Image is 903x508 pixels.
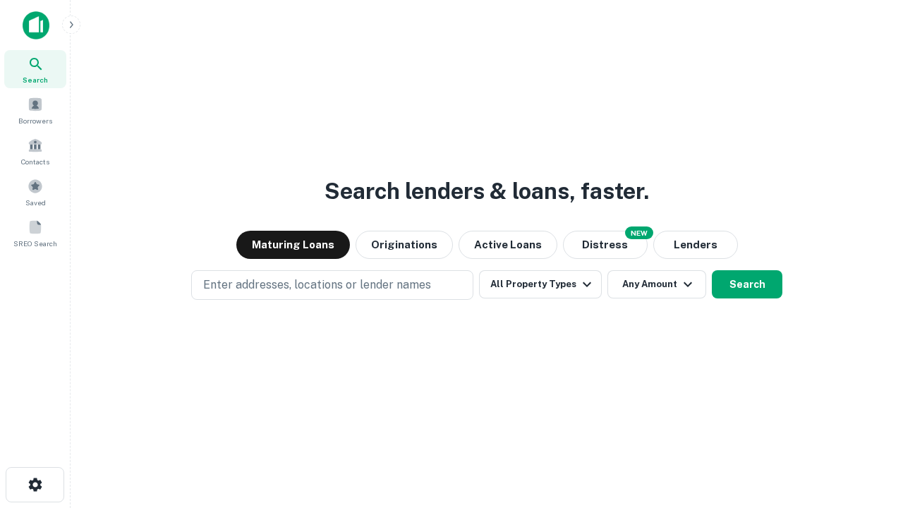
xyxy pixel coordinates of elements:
[4,214,66,252] a: SREO Search
[191,270,473,300] button: Enter addresses, locations or lender names
[21,156,49,167] span: Contacts
[4,132,66,170] a: Contacts
[712,270,782,298] button: Search
[236,231,350,259] button: Maturing Loans
[4,91,66,129] a: Borrowers
[325,174,649,208] h3: Search lenders & loans, faster.
[25,197,46,208] span: Saved
[653,231,738,259] button: Lenders
[203,277,431,294] p: Enter addresses, locations or lender names
[4,50,66,88] a: Search
[459,231,557,259] button: Active Loans
[356,231,453,259] button: Originations
[4,173,66,211] a: Saved
[832,395,903,463] iframe: Chat Widget
[607,270,706,298] button: Any Amount
[479,270,602,298] button: All Property Types
[625,226,653,239] div: NEW
[18,115,52,126] span: Borrowers
[23,11,49,40] img: capitalize-icon.png
[23,74,48,85] span: Search
[13,238,57,249] span: SREO Search
[563,231,648,259] button: Search distressed loans with lien and other non-mortgage details.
